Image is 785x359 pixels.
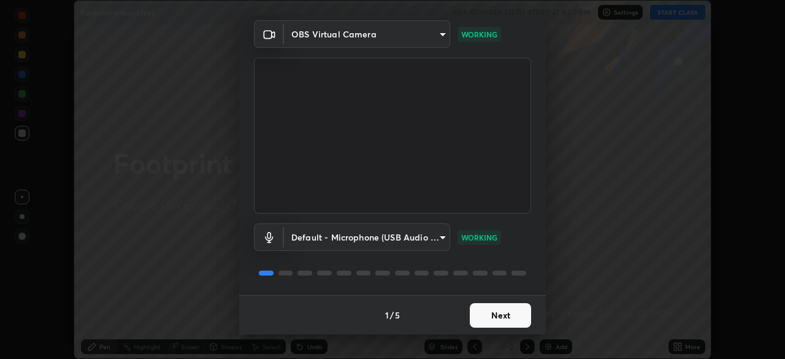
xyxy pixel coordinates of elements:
div: OBS Virtual Camera [284,20,450,48]
h4: / [390,309,394,322]
button: Next [470,303,531,328]
p: WORKING [461,29,497,40]
h4: 1 [385,309,389,322]
p: WORKING [461,232,497,243]
div: OBS Virtual Camera [284,223,450,251]
h4: 5 [395,309,400,322]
